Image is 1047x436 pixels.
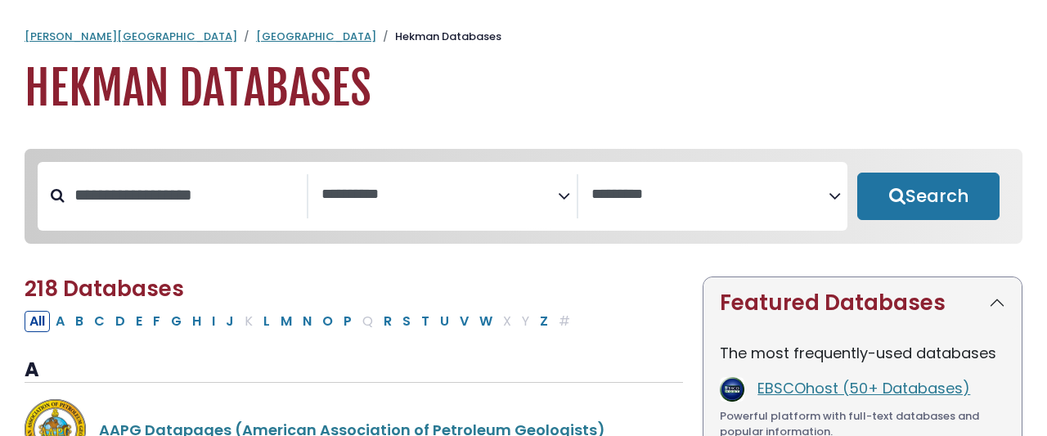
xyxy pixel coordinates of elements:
button: All [25,311,50,332]
h3: A [25,358,683,383]
button: Filter Results M [276,311,297,332]
button: Featured Databases [703,277,1022,329]
button: Filter Results C [89,311,110,332]
p: The most frequently-used databases [720,342,1005,364]
button: Filter Results G [166,311,186,332]
button: Filter Results S [398,311,416,332]
button: Filter Results F [148,311,165,332]
nav: Search filters [25,149,1022,244]
button: Filter Results H [187,311,206,332]
button: Filter Results A [51,311,70,332]
button: Filter Results T [416,311,434,332]
span: 218 Databases [25,274,184,303]
button: Filter Results V [455,311,474,332]
a: [GEOGRAPHIC_DATA] [256,29,376,44]
button: Filter Results J [221,311,239,332]
div: Alpha-list to filter by first letter of database name [25,310,577,330]
button: Submit for Search Results [857,173,1000,220]
li: Hekman Databases [376,29,501,45]
button: Filter Results Z [535,311,553,332]
button: Filter Results W [474,311,497,332]
textarea: Search [591,187,829,204]
button: Filter Results L [258,311,275,332]
button: Filter Results N [298,311,317,332]
nav: breadcrumb [25,29,1022,45]
button: Filter Results E [131,311,147,332]
button: Filter Results U [435,311,454,332]
a: EBSCOhost (50+ Databases) [757,378,970,398]
button: Filter Results B [70,311,88,332]
button: Filter Results P [339,311,357,332]
h1: Hekman Databases [25,61,1022,116]
input: Search database by title or keyword [65,182,307,209]
button: Filter Results O [317,311,338,332]
a: [PERSON_NAME][GEOGRAPHIC_DATA] [25,29,237,44]
textarea: Search [321,187,559,204]
button: Filter Results D [110,311,130,332]
button: Filter Results I [207,311,220,332]
button: Filter Results R [379,311,397,332]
